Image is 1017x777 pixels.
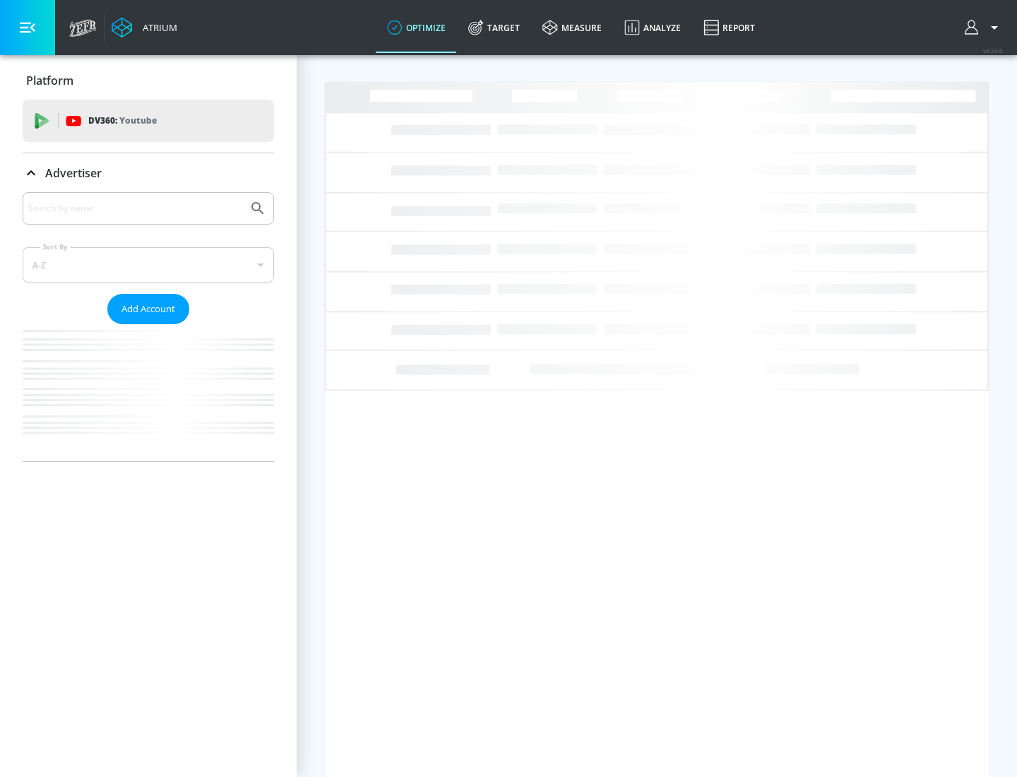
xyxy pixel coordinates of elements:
a: measure [531,2,613,53]
div: A-Z [23,247,274,283]
span: Add Account [121,301,175,317]
p: DV360: [88,113,157,129]
div: DV360: Youtube [23,100,274,142]
input: Search by name [28,199,242,218]
div: Advertiser [23,153,274,193]
label: Sort By [40,242,71,251]
a: Atrium [112,17,177,38]
p: Advertiser [45,165,102,181]
span: v 4.24.0 [983,47,1003,54]
div: Advertiser [23,192,274,461]
div: Atrium [137,21,177,34]
p: Youtube [119,113,157,128]
button: Add Account [107,294,189,324]
a: Analyze [613,2,692,53]
p: Platform [26,73,73,88]
a: Target [457,2,531,53]
nav: list of Advertiser [23,324,274,461]
a: optimize [376,2,457,53]
a: Report [692,2,766,53]
div: Platform [23,61,274,100]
